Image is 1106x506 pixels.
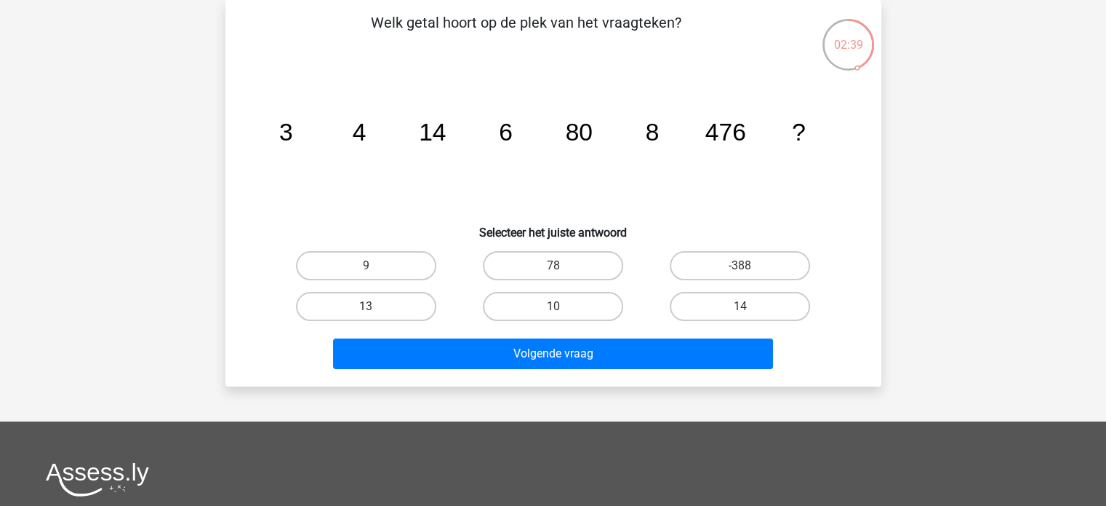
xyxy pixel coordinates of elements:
div: 02:39 [821,17,875,54]
p: Welk getal hoort op de plek van het vraagteken? [249,12,804,55]
label: 10 [483,292,623,321]
tspan: 3 [278,119,292,146]
label: -388 [670,251,810,280]
label: 13 [296,292,436,321]
h6: Selecteer het juiste antwoord [249,214,858,240]
tspan: 6 [499,119,513,146]
tspan: 14 [419,119,446,146]
tspan: 80 [565,119,592,146]
tspan: ? [792,119,806,146]
button: Volgende vraag [333,339,773,369]
img: Assessly logo [46,462,149,497]
tspan: 4 [352,119,366,146]
tspan: 8 [645,119,659,146]
tspan: 476 [705,119,745,146]
label: 9 [296,251,436,280]
label: 78 [483,251,623,280]
label: 14 [670,292,810,321]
